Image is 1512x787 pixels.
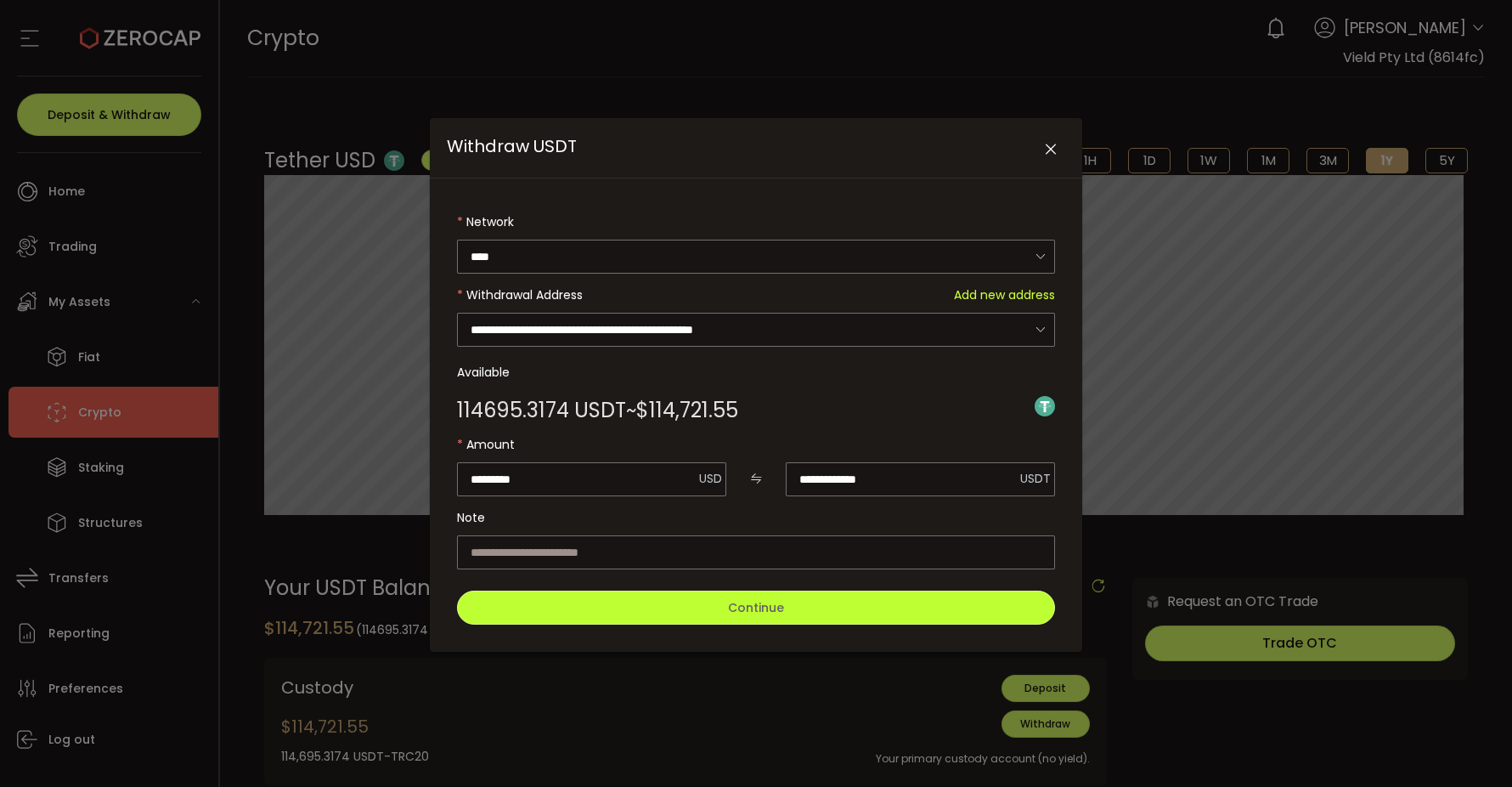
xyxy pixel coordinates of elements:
span: $114,721.55 [636,400,738,421]
span: USD [699,470,722,487]
button: Continue [457,591,1055,625]
div: Withdraw USDT [430,118,1082,652]
label: Note [457,501,1055,535]
span: Add new address [954,278,1055,312]
iframe: Chat Widget [1427,705,1512,787]
span: USDT [1020,470,1051,487]
span: Withdrawal Address [466,286,583,303]
div: ~ [457,400,738,421]
span: 114695.3174 USDT [457,400,626,421]
label: Amount [457,427,1055,461]
label: Available [457,355,1055,389]
label: Network [457,205,1055,239]
span: Continue [728,599,784,616]
span: Withdraw USDT [447,134,577,158]
button: Close [1035,135,1065,165]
